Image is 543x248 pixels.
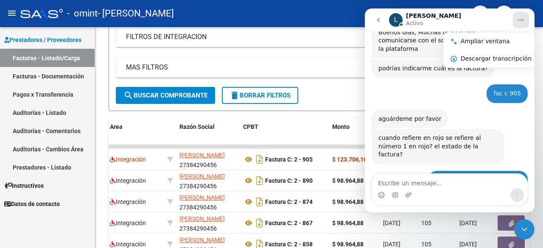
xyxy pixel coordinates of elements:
[110,156,146,163] span: Integración
[332,156,367,163] strong: $ 123.706,10
[96,28,167,37] div: Ampliar ventana
[222,87,298,104] button: Borrar Filtros
[14,125,132,150] div: cuando refiere en rojo se refiere al número 1 en rojo? el estado de la factura?
[383,241,400,248] span: [DATE]
[40,183,47,190] button: Adjuntar un archivo
[332,198,364,205] strong: $ 98.964,88
[265,156,313,163] strong: Factura C: 2 - 905
[7,76,163,101] div: Corina dice…
[7,120,139,156] div: cuando refiere en rojo se refiere al número 1 en rojo? el estado de la factura?
[146,180,159,193] button: Enviar un mensaje…
[179,214,236,232] div: 27384290456
[116,87,215,104] button: Buscar Comprobante
[123,92,207,99] span: Buscar Comprobante
[98,4,174,23] span: - [PERSON_NAME]
[176,118,240,155] datatable-header-cell: Razón Social
[4,35,81,45] span: Prestadores / Proveedores
[7,101,83,120] div: aguárdeme por favor
[179,237,225,243] span: [PERSON_NAME]
[110,220,146,226] span: Integración
[4,199,60,209] span: Datos de contacto
[7,51,130,70] div: podrías indicarme cuál es la factura?
[254,153,265,166] i: Descargar documento
[514,219,535,240] iframe: Intercom live chat
[265,198,313,205] strong: Factura C: 2 - 874
[254,174,265,187] i: Descargar documento
[179,152,225,159] span: [PERSON_NAME]
[110,123,123,130] span: Area
[7,15,139,50] div: Buenos dias, Muchas gracias por comunicarse con el soporte técnico de la plataforma
[179,215,225,222] span: [PERSON_NAME]
[243,123,258,130] span: CPBT
[179,193,236,211] div: 27384290456
[13,183,20,190] button: Selector de emoji
[230,92,291,99] span: Borrar Filtros
[126,32,502,42] mat-panel-title: FILTROS DE INTEGRACION
[96,46,167,55] div: Descargar transcripción
[110,177,146,184] span: Integración
[79,24,174,42] div: Ampliar ventana
[122,76,163,95] div: fac c 905
[4,181,44,190] span: Instructivos
[110,241,146,248] span: Integración
[7,8,17,18] mat-icon: menu
[265,220,313,226] strong: Factura C: 2 - 867
[179,194,225,201] span: [PERSON_NAME]
[459,241,477,248] span: [DATE]
[126,63,502,72] mat-panel-title: MAS FILTROS
[14,56,123,64] div: podrías indicarme cuál es la factura?
[123,90,134,100] mat-icon: search
[116,27,522,47] mat-expansion-panel-header: FILTROS DE INTEGRACION
[7,15,163,51] div: Ludmila dice…
[421,220,431,226] span: 105
[265,241,313,248] strong: Factura C: 2 - 858
[7,162,163,188] div: Corina dice…
[7,101,163,121] div: Ludmila dice…
[64,162,163,181] div: todos los datos estan en rojo
[383,220,400,226] span: [DATE]
[116,57,522,78] mat-expansion-panel-header: MAS FILTROS
[332,123,350,130] span: Monto
[254,216,265,230] i: Descargar documento
[27,183,34,190] button: Selector de gif
[179,123,215,130] span: Razón Social
[421,241,431,248] span: 105
[7,120,163,162] div: Ludmila dice…
[254,195,265,209] i: Descargar documento
[179,173,225,180] span: [PERSON_NAME]
[67,4,98,23] span: - omint
[7,165,162,180] textarea: Escribe un mensaje...
[106,118,164,155] datatable-header-cell: Area
[129,81,156,89] div: fac c 905
[332,220,364,226] strong: $ 98.964,88
[332,241,364,248] strong: $ 98.964,88
[265,177,313,184] strong: Factura C: 2 - 890
[79,42,174,59] div: Descargar transcripción
[14,106,76,115] div: aguárdeme por favor
[110,198,146,205] span: Integración
[365,8,535,212] iframe: Intercom live chat
[179,150,236,168] div: 27384290456
[240,118,329,155] datatable-header-cell: CPBT
[230,90,240,100] mat-icon: delete
[329,118,380,155] datatable-header-cell: Monto
[7,51,163,76] div: Ludmila dice…
[14,20,132,45] div: Buenos dias, Muchas gracias por comunicarse con el soporte técnico de la plataforma
[459,220,477,226] span: [DATE]
[332,177,364,184] strong: $ 98.964,88
[179,172,236,189] div: 27384290456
